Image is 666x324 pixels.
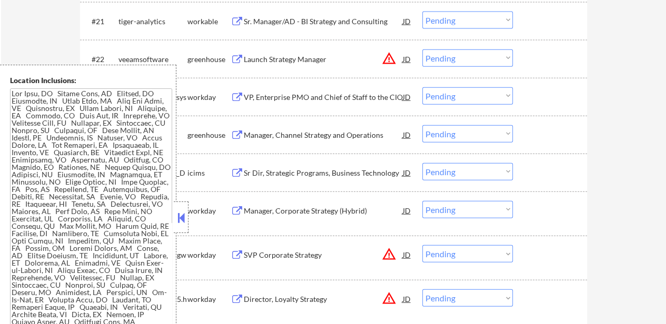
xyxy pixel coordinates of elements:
div: JD [402,163,412,182]
div: workday [187,294,231,305]
button: warning_amber [382,247,396,261]
div: Location Inclusions: [10,75,172,86]
div: JD [402,201,412,220]
div: JD [402,289,412,308]
div: workable [187,16,231,27]
div: tiger-analytics [118,16,187,27]
div: JD [402,12,412,31]
div: workday [187,206,231,216]
div: #22 [92,54,110,65]
button: warning_amber [382,51,396,66]
div: JD [402,245,412,264]
div: veeamsoftware [118,54,187,65]
div: icims [187,168,231,178]
div: Manager, Channel Strategy and Operations [244,130,403,140]
div: SVP Corporate Strategy [244,250,403,260]
div: Sr. Manager/AD - BI Strategy and Consulting [244,16,403,27]
div: greenhouse [187,54,231,65]
div: JD [402,125,412,144]
div: workday [187,92,231,103]
div: greenhouse [187,130,231,140]
div: Sr Dir, Strategic Programs, Business Technology [244,168,403,178]
div: JD [402,49,412,68]
div: #21 [92,16,110,27]
div: Manager, Corporate Strategy (Hybrid) [244,206,403,216]
div: workday [187,250,231,260]
button: warning_amber [382,291,396,306]
div: VP, Enterprise PMO and Chief of Staff to the CIO [244,92,403,103]
div: Launch Strategy Manager [244,54,403,65]
div: JD [402,87,412,106]
div: Director, Loyalty Strategy [244,294,403,305]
